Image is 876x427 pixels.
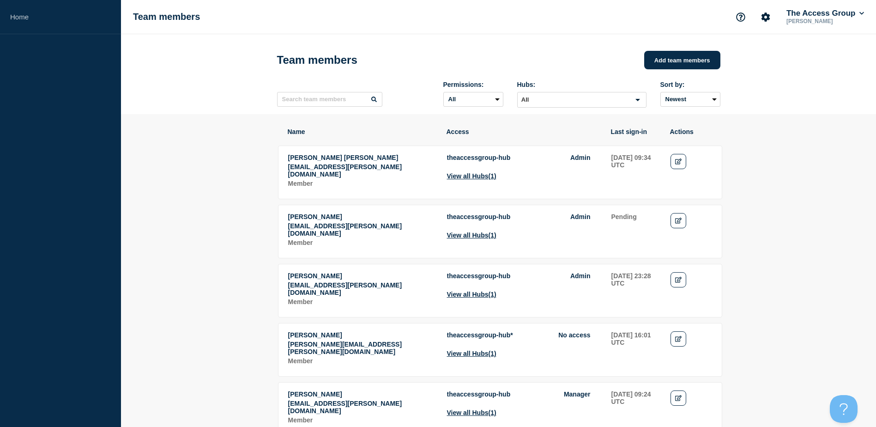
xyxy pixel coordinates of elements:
a: Edit [671,154,687,169]
span: [PERSON_NAME] [288,390,342,398]
li: Access to Hub theaccessgroup-hub with role No access [447,331,591,339]
p: Email: sugnet.muehlberg@theaccessgroup.com [288,163,437,178]
p: Role: Member [288,180,437,187]
p: Name: Manasa Baddam [288,390,437,398]
li: Access to Hub theaccessgroup-hub with role Admin [447,213,591,220]
td: Actions: Edit [670,331,713,367]
span: theaccessgroup-hub [447,272,511,280]
span: theaccessgroup-hub [447,331,519,339]
th: Last sign-in [610,128,660,136]
iframe: Help Scout Beacon - Open [830,395,858,423]
span: Admin [570,213,591,220]
button: Account settings [756,7,775,27]
p: Email: oscar.nguyen@theaccessgroup.com [288,281,437,296]
td: Actions: Edit [670,272,713,308]
select: Sort by [660,92,720,107]
span: Admin [570,154,591,161]
td: Last sign-in: 2025-09-17 09:24 UTC [611,390,661,426]
span: (1) [489,232,496,239]
p: Name: Graham Bell [288,331,437,339]
button: The Access Group [785,9,866,18]
td: Last sign-in: 2025-09-25 09:34 UTC [611,153,661,189]
p: Role: Member [288,298,437,305]
p: Name: Sugnet Muehlberg [288,154,437,161]
span: (1) [489,291,496,298]
button: Support [731,7,750,27]
td: Last sign-in: 2025-09-24 23:28 UTC [611,272,661,308]
p: Name: Oscar Nguyen [288,272,437,280]
li: Access to Hub theaccessgroup-hub with role Admin [447,154,591,161]
span: Admin [570,272,591,280]
button: View all Hubs(1) [447,232,496,239]
p: Name: Peta Jones [288,213,437,220]
div: Hubs: [517,81,646,88]
h1: Team members [133,12,200,22]
span: [PERSON_NAME] [288,213,342,220]
span: (1) [489,409,496,416]
p: Role: Member [288,416,437,424]
input: Search team members [277,92,382,107]
span: [PERSON_NAME] [PERSON_NAME] [288,154,399,161]
td: Last sign-in: 2025-09-25 16:01 UTC [611,331,661,367]
p: Role: Member [288,239,437,246]
th: Name [287,128,437,136]
button: View all Hubs(1) [447,172,496,180]
div: Search for option [517,92,646,108]
p: Email: peta.jones@theaccessgroup.com [288,222,437,237]
span: (1) [489,172,496,180]
button: View all Hubs(1) [447,291,496,298]
span: Manager [564,390,591,398]
td: Actions: Edit [670,153,713,189]
input: Search for option [519,94,630,105]
li: Access to Hub theaccessgroup-hub with role Manager [447,390,591,398]
td: Last sign-in: Pending [611,213,661,249]
span: theaccessgroup-hub [447,154,511,161]
select: Permissions: [443,92,503,107]
span: No access [558,331,590,339]
span: (1) [489,350,496,357]
h1: Team members [277,54,357,67]
p: Email: graham.bell@theaccessgroup.com [288,341,437,355]
button: View all Hubs(1) [447,409,496,416]
td: Actions: Edit [670,213,713,249]
p: Role: Member [288,357,437,365]
a: Edit [671,272,687,287]
div: Permissions: [443,81,503,88]
button: Add team members [644,51,720,69]
p: Email: manasa.baddam@theaccessgroup.com [288,400,437,415]
li: Access to Hub theaccessgroup-hub with role Admin [447,272,591,280]
button: View all Hubs(1) [447,350,496,357]
a: Edit [671,331,687,347]
th: Access [446,128,601,136]
span: theaccessgroup-hub [447,390,511,398]
div: Sort by: [660,81,720,88]
a: Edit [671,390,687,406]
span: [PERSON_NAME] [288,331,342,339]
th: Actions [670,128,712,136]
td: Actions: Edit [670,390,713,426]
a: Edit [671,213,687,228]
span: theaccessgroup-hub [447,213,511,220]
span: [PERSON_NAME] [288,272,342,280]
p: [PERSON_NAME] [785,18,866,24]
